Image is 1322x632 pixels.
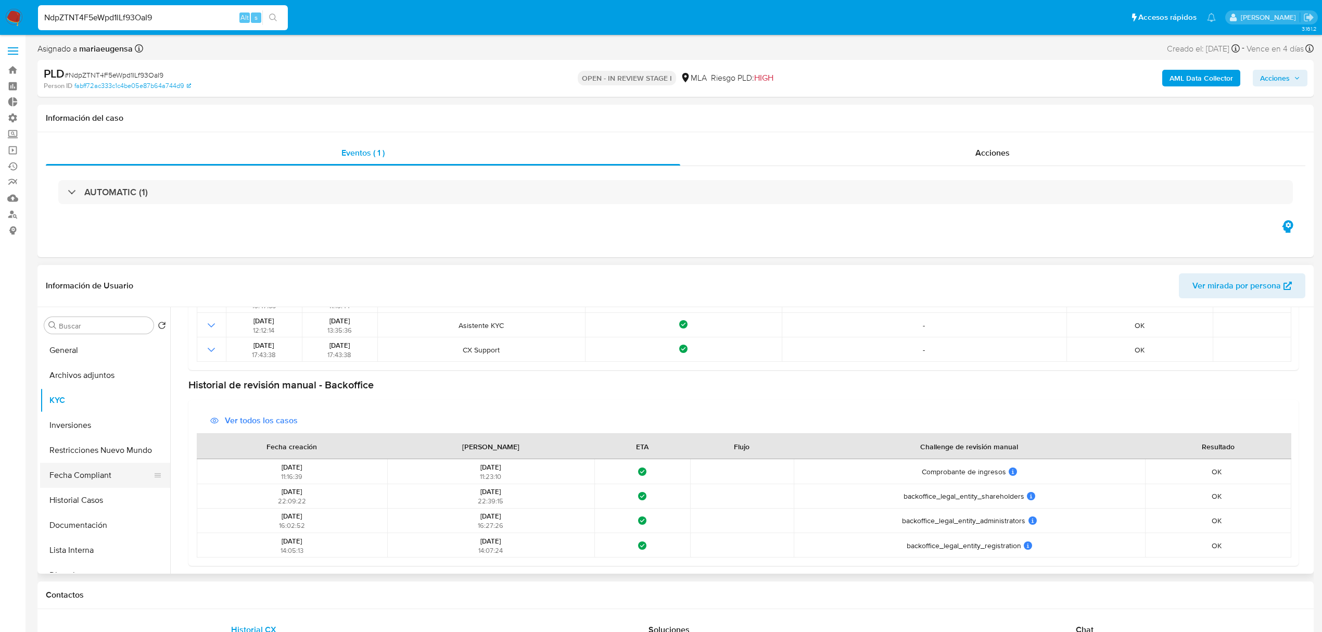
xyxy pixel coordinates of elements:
[46,281,133,291] h1: Información de Usuario
[1192,273,1281,298] span: Ver mirada por persona
[40,538,170,563] button: Lista Interna
[262,10,284,25] button: search-icon
[84,186,148,198] h3: AUTOMATIC (1)
[46,113,1305,123] h1: Información del caso
[38,11,288,24] input: Buscar usuario o caso...
[44,81,72,91] b: Person ID
[37,43,133,55] span: Asignado a
[158,321,166,333] button: Volver al orden por defecto
[1162,70,1240,86] button: AML Data Collector
[1167,42,1240,56] div: Creado el: [DATE]
[341,147,385,159] span: Eventos ( 1 )
[77,43,133,55] b: mariaeugensa
[40,413,170,438] button: Inversiones
[40,338,170,363] button: General
[1138,12,1197,23] span: Accesos rápidos
[46,590,1305,600] h1: Contactos
[40,388,170,413] button: KYC
[578,71,676,85] p: OPEN - IN REVIEW STAGE I
[240,12,249,22] span: Alt
[40,463,162,488] button: Fecha Compliant
[1207,13,1216,22] a: Notificaciones
[59,321,149,331] input: Buscar
[40,438,170,463] button: Restricciones Nuevo Mundo
[40,513,170,538] button: Documentación
[1303,12,1314,23] a: Salir
[40,363,170,388] button: Archivos adjuntos
[48,321,57,330] button: Buscar
[1260,70,1290,86] span: Acciones
[1253,70,1307,86] button: Acciones
[58,180,1293,204] div: AUTOMATIC (1)
[40,563,170,588] button: Direcciones
[65,70,163,80] span: # NdpZTNT4F5eWpd1lLf93OaI9
[40,488,170,513] button: Historial Casos
[74,81,191,91] a: fabff72ac333c1c4be05e87b64a744d9
[975,147,1010,159] span: Acciones
[1247,43,1304,55] span: Vence en 4 días
[680,72,707,84] div: MLA
[44,65,65,82] b: PLD
[711,72,773,84] span: Riesgo PLD:
[255,12,258,22] span: s
[754,72,773,84] span: HIGH
[1242,42,1244,56] span: -
[1170,70,1233,86] b: AML Data Collector
[1179,273,1305,298] button: Ver mirada por persona
[1241,12,1300,22] p: andres.vilosio@mercadolibre.com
